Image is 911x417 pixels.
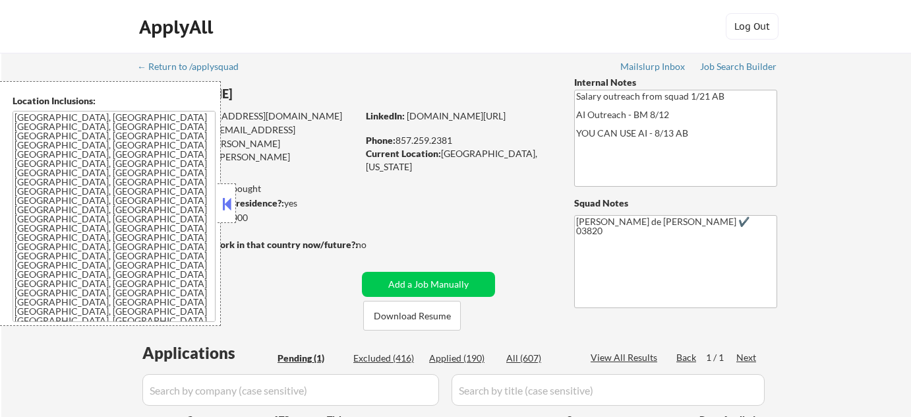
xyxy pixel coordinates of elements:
div: 857.259.2381 [366,134,552,147]
div: Location Inclusions: [13,94,216,108]
div: Excluded (416) [353,352,419,365]
div: 1 / 1 [706,351,736,364]
div: Internal Notes [574,76,777,89]
div: [PERSON_NAME] [138,86,409,102]
div: All (607) [506,352,572,365]
button: Download Resume [363,301,461,331]
div: 190 sent / 200 bought [138,182,357,195]
div: yes [138,197,353,210]
div: Squad Notes [574,197,777,210]
div: ApplyAll [139,16,217,38]
div: [EMAIL_ADDRESS][DOMAIN_NAME] [139,123,357,149]
div: [PERSON_NAME][EMAIL_ADDRESS][PERSON_NAME][DOMAIN_NAME] [138,137,357,176]
button: Add a Job Manually [362,272,495,297]
strong: Will need Visa to work in that country now/future?: [138,239,358,250]
input: Search by company (case sensitive) [142,374,439,406]
div: [GEOGRAPHIC_DATA], [US_STATE] [366,147,552,173]
a: Job Search Builder [700,61,777,75]
strong: Phone: [366,135,396,146]
strong: LinkedIn: [366,110,405,121]
div: Applications [142,345,273,361]
div: Applied (190) [429,352,495,365]
strong: Current Location: [366,148,441,159]
div: no [356,238,394,251]
a: Mailslurp Inbox [620,61,686,75]
div: View All Results [591,351,661,364]
div: Next [736,351,757,364]
a: [DOMAIN_NAME][URL] [407,110,506,121]
div: [EMAIL_ADDRESS][DOMAIN_NAME] [139,110,357,123]
div: Back [676,351,697,364]
div: $200,000 [138,211,357,224]
input: Search by title (case sensitive) [452,374,765,406]
button: Log Out [726,13,779,40]
div: ← Return to /applysquad [137,62,251,71]
div: Mailslurp Inbox [620,62,686,71]
div: Pending (1) [278,352,343,365]
a: ← Return to /applysquad [137,61,251,75]
div: Job Search Builder [700,62,777,71]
